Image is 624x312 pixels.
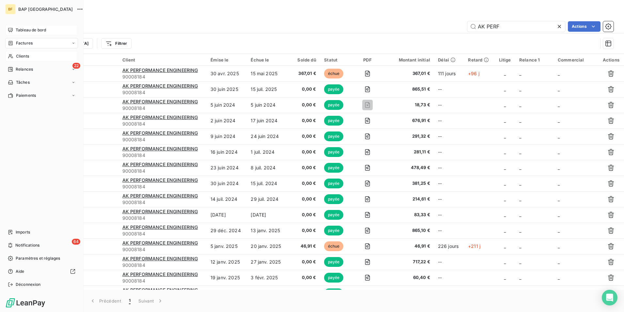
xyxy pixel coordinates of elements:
span: _ [504,275,506,280]
span: Aide [16,269,24,274]
span: AK PERFORMANCE ENGINEERING [122,83,198,89]
span: Factures [16,40,33,46]
span: _ [504,86,506,92]
td: -- [434,207,464,223]
span: 18,73 € [388,102,430,108]
span: 90008184 [122,262,203,269]
span: AK PERFORMANCE ENGINEERING [122,130,198,136]
span: payée [324,179,344,188]
button: Suivant [134,294,167,308]
td: 3 févr. 2025 [247,270,288,286]
td: 20 janv. 2025 [247,238,288,254]
span: 60,40 € [388,274,430,281]
span: _ [519,275,521,280]
span: payée [324,257,344,267]
td: 26 janv. 2025 [207,286,247,301]
div: Litige [498,57,511,62]
span: AK PERFORMANCE ENGINEERING [122,271,198,277]
span: _ [519,86,521,92]
div: Échue le [251,57,284,62]
span: AK PERFORMANCE ENGINEERING [122,67,198,73]
span: payée [324,84,344,94]
td: 19 janv. 2025 [207,270,247,286]
span: 90008184 [122,152,203,159]
a: Paramètres et réglages [5,253,78,264]
span: 0,00 € [292,180,316,187]
td: 2 juin 2024 [207,113,247,129]
td: 5 janv. 2025 [207,238,247,254]
span: 0,00 € [292,227,316,234]
span: _ [558,196,560,202]
td: 30 avr. 2025 [207,66,247,81]
div: Client [122,57,203,62]
a: Tableau de bord [5,25,78,35]
td: -- [434,129,464,144]
span: 46,91 € [292,243,316,250]
td: 14 juil. 2024 [207,191,247,207]
td: 111 jours [434,66,464,81]
span: _ [519,118,521,123]
span: BAP [GEOGRAPHIC_DATA] [18,7,73,12]
td: -- [434,254,464,270]
a: Factures [5,38,78,48]
span: 865,51 € [388,86,430,93]
span: _ [504,71,506,76]
span: 0,00 € [292,259,316,265]
span: 367,01 € [292,70,316,77]
span: AK PERFORMANCE ENGINEERING [122,209,198,214]
div: Solde dû [292,57,316,62]
td: 27 janv. 2025 [247,254,288,270]
a: Tâches [5,77,78,88]
div: PDF [355,57,381,62]
span: AK PERFORMANCE ENGINEERING [122,193,198,199]
div: Statut [324,57,347,62]
td: -- [434,144,464,160]
span: _ [558,149,560,155]
td: -- [434,176,464,191]
span: _ [519,243,521,249]
span: _ [504,133,506,139]
span: Relances [16,66,33,72]
span: 0,00 € [292,117,316,124]
span: 865,10 € [388,227,430,234]
span: Paramètres et réglages [16,255,60,261]
td: 12 janv. 2025 [207,254,247,270]
span: AK PERFORMANCE ENGINEERING [122,146,198,151]
span: AK PERFORMANCE ENGINEERING [122,240,198,246]
span: 717,22 € [388,259,430,265]
span: _ [558,228,560,233]
span: payée [324,116,344,126]
div: Retard [468,57,491,62]
span: 90008184 [122,74,203,80]
span: _ [504,165,506,170]
span: Déconnexion [16,282,41,287]
div: Open Intercom Messenger [602,290,617,305]
td: 17 juin 2024 [247,113,288,129]
span: Clients [16,53,29,59]
span: 90008184 [122,199,203,206]
span: 90008184 [122,278,203,284]
span: 0,00 € [292,274,316,281]
td: 29 déc. 2024 [207,223,247,238]
span: _ [504,181,506,186]
span: _ [558,275,560,280]
div: Délai [438,57,460,62]
span: AK PERFORMANCE ENGINEERING [122,99,198,104]
span: _ [558,102,560,108]
span: 291,32 € [388,133,430,140]
span: 381,25 € [388,180,430,187]
td: 23 juin 2024 [207,160,247,176]
td: 5 juin 2024 [247,97,288,113]
span: Imports [16,229,30,235]
button: Précédent [86,294,125,308]
span: 90008184 [122,215,203,221]
div: Actions [602,57,620,62]
span: 90008184 [122,183,203,190]
span: _ [558,259,560,265]
span: payée [324,131,344,141]
span: _ [519,102,521,108]
span: _ [558,86,560,92]
div: Émise le [211,57,243,62]
span: 0,00 € [292,133,316,140]
span: 90008184 [122,105,203,112]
